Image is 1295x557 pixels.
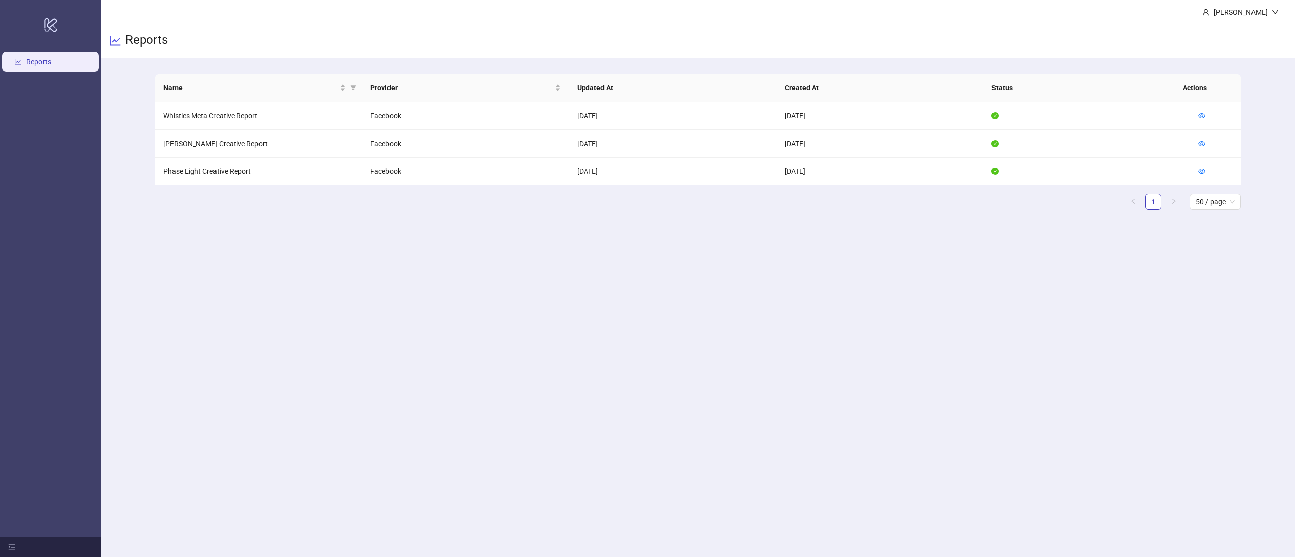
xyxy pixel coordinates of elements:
td: Whistles Meta Creative Report [155,102,362,130]
span: down [1272,9,1279,16]
td: Phase Eight Creative Report [155,158,362,185]
td: [DATE] [569,102,776,130]
a: eye [1198,167,1205,175]
button: right [1165,194,1182,210]
td: [DATE] [776,102,983,130]
span: Name [163,82,338,94]
span: 50 / page [1196,194,1235,209]
span: check-circle [991,140,999,147]
td: [PERSON_NAME] Creative Report [155,130,362,158]
th: Created At [776,74,983,102]
a: eye [1198,112,1205,120]
span: line-chart [109,35,121,47]
th: Status [983,74,1190,102]
td: Facebook [362,130,569,158]
a: Reports [26,58,51,66]
th: Provider [362,74,569,102]
td: [DATE] [776,130,983,158]
th: Actions [1175,74,1225,102]
td: Facebook [362,102,569,130]
li: 1 [1145,194,1161,210]
td: [DATE] [776,158,983,185]
span: right [1171,198,1177,204]
span: left [1130,198,1136,204]
h3: Reports [125,32,168,50]
a: 1 [1146,194,1161,209]
span: menu-fold [8,543,15,550]
div: Page Size [1190,194,1241,210]
span: eye [1198,140,1205,147]
span: eye [1198,112,1205,119]
span: user [1202,9,1210,16]
span: Provider [370,82,553,94]
span: filter [350,85,356,91]
li: Previous Page [1125,194,1141,210]
a: eye [1198,140,1205,148]
span: check-circle [991,168,999,175]
span: check-circle [991,112,999,119]
div: [PERSON_NAME] [1210,7,1272,18]
th: Name [155,74,362,102]
th: Updated At [569,74,776,102]
span: eye [1198,168,1205,175]
li: Next Page [1165,194,1182,210]
span: filter [348,80,358,96]
td: [DATE] [569,130,776,158]
td: [DATE] [569,158,776,185]
td: Facebook [362,158,569,185]
button: left [1125,194,1141,210]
